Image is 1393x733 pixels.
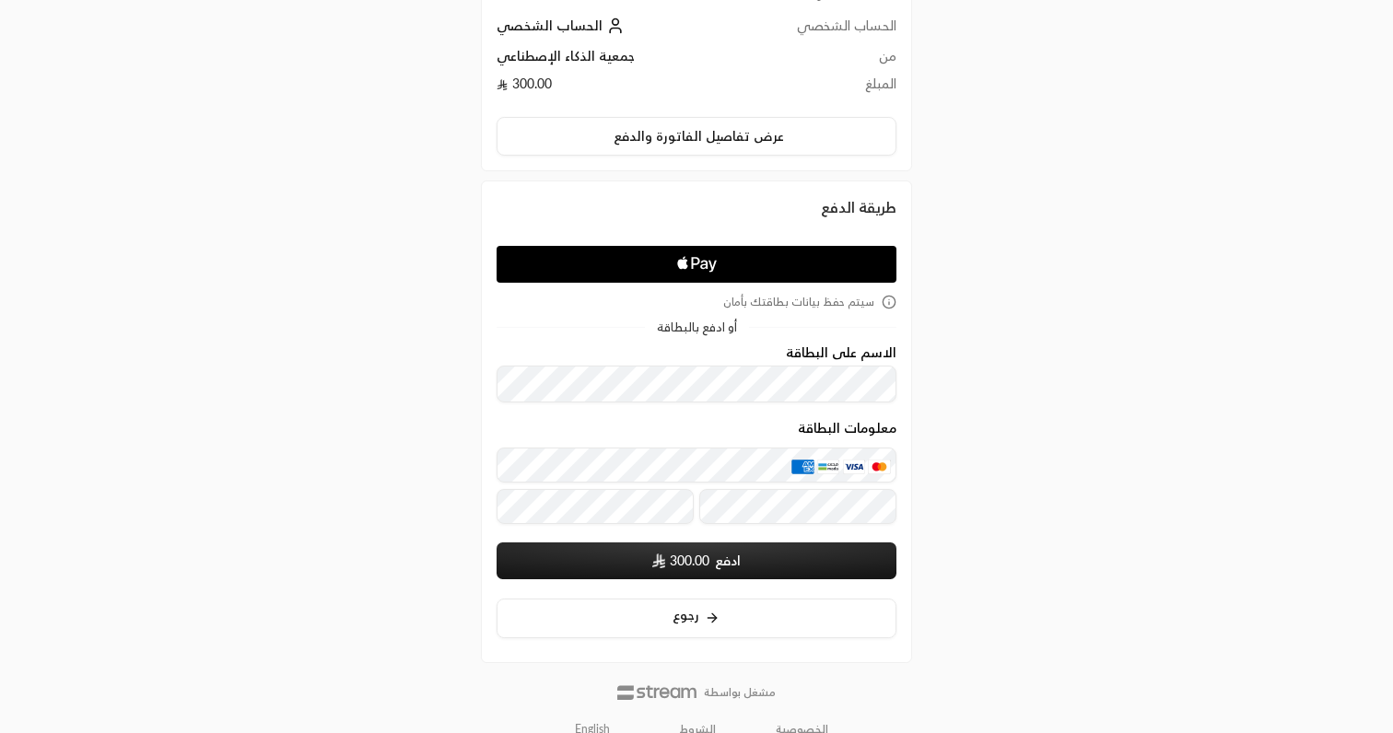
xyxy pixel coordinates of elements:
[673,607,699,622] span: رجوع
[817,459,839,473] img: MADA
[497,599,896,638] button: رجوع
[723,295,874,309] span: سيتم حفظ بيانات بطاقتك بأمان
[786,345,896,360] label: الاسم على البطاقة
[497,17,628,33] a: الحساب الشخصي
[699,489,896,524] input: رمز التحقق CVC
[670,552,709,570] span: 300.00
[729,17,896,47] td: الحساب الشخصي
[497,47,729,75] td: جمعية الذكاء الإصطناعي
[729,75,896,102] td: المبلغ
[798,421,896,436] legend: معلومات البطاقة
[657,321,737,333] span: أو ادفع بالبطاقة
[843,459,865,473] img: Visa
[497,75,729,102] td: 300.00
[497,448,896,483] input: بطاقة ائتمانية
[868,459,890,473] img: MasterCard
[497,17,603,33] span: الحساب الشخصي
[497,489,694,524] input: تاريخ الانتهاء
[652,553,665,568] img: SAR
[497,117,896,156] button: عرض تفاصيل الفاتورة والدفع
[704,685,776,700] p: مشغل بواسطة
[497,196,896,218] div: طريقة الدفع
[729,47,896,75] td: من
[497,421,896,530] div: معلومات البطاقة
[791,459,814,473] img: AMEX
[497,542,896,579] button: ادفع SAR300.00
[497,345,896,403] div: الاسم على البطاقة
